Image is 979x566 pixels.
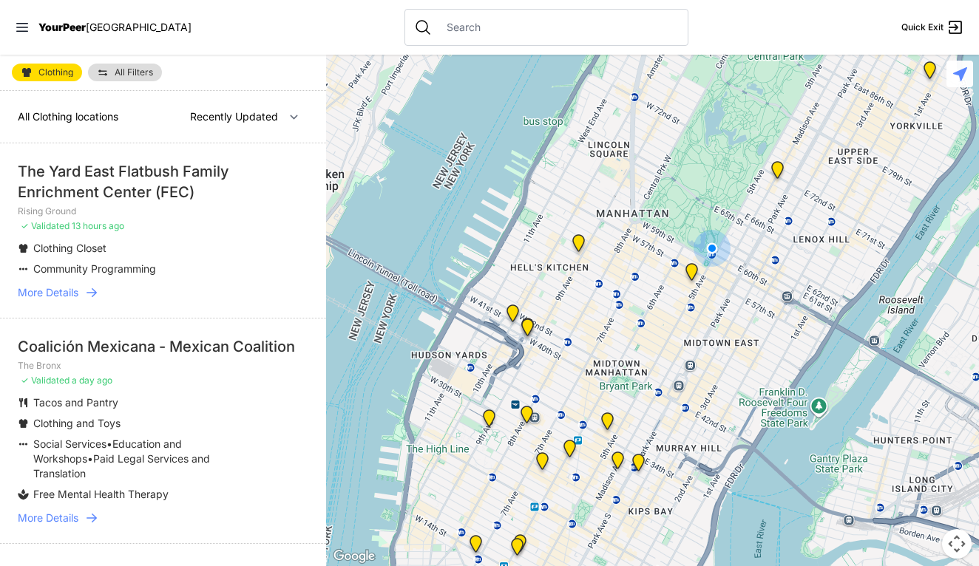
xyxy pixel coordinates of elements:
[768,161,787,185] div: Manhattan
[33,396,118,409] span: Tacos and Pantry
[609,451,627,475] div: Greater New York City
[511,534,529,558] div: Church of St. Francis Xavier - Front Entrance
[901,21,944,33] span: Quick Exit
[694,230,731,267] div: You are here!
[921,61,939,85] div: Avenue Church
[18,360,308,372] p: The Bronx
[18,511,308,525] a: More Details
[518,318,537,341] div: Metro Baptist Church
[18,110,118,123] span: All Clothing locations
[901,18,964,36] a: Quick Exit
[33,262,156,275] span: Community Programming
[33,488,169,500] span: Free Mental Health Therapy
[533,452,552,476] div: New Location, Headquarters
[21,375,70,386] span: ✓ Validated
[942,529,972,559] button: Map camera controls
[18,161,308,202] div: The Yard East Flatbush Family Enrichment Center (FEC)
[33,417,121,429] span: Clothing and Toys
[38,21,86,33] span: YourPeer
[18,511,78,525] span: More Details
[569,234,588,258] div: 9th Avenue Drop-in Center
[72,220,124,231] span: 13 hours ago
[33,437,106,450] span: Social Services
[518,406,536,429] div: Antonio Olivieri Drop-in Center
[18,285,78,300] span: More Details
[560,440,579,463] div: Headquarters
[330,547,379,566] a: Open this area in Google Maps (opens a new window)
[629,454,648,477] div: Mainchance Adult Drop-in Center
[86,21,192,33] span: [GEOGRAPHIC_DATA]
[21,220,70,231] span: ✓ Validated
[33,452,210,480] span: Paid Legal Services and Translation
[467,535,485,559] div: Church of the Village
[18,285,308,300] a: More Details
[12,64,82,81] a: Clothing
[504,304,522,328] div: New York
[508,538,526,562] div: Back of the Church
[438,20,679,35] input: Search
[87,452,93,465] span: •
[480,409,498,433] div: Chelsea
[18,336,308,357] div: Coalición Mexicana - Mexican Coalition
[115,68,153,77] span: All Filters
[38,68,73,77] span: Clothing
[33,242,106,254] span: Clothing Closet
[72,375,112,386] span: a day ago
[18,205,308,217] p: Rising Ground
[38,23,192,32] a: YourPeer[GEOGRAPHIC_DATA]
[330,547,379,566] img: Google
[106,437,112,450] span: •
[88,64,162,81] a: All Filters
[518,318,537,342] div: Metro Baptist Church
